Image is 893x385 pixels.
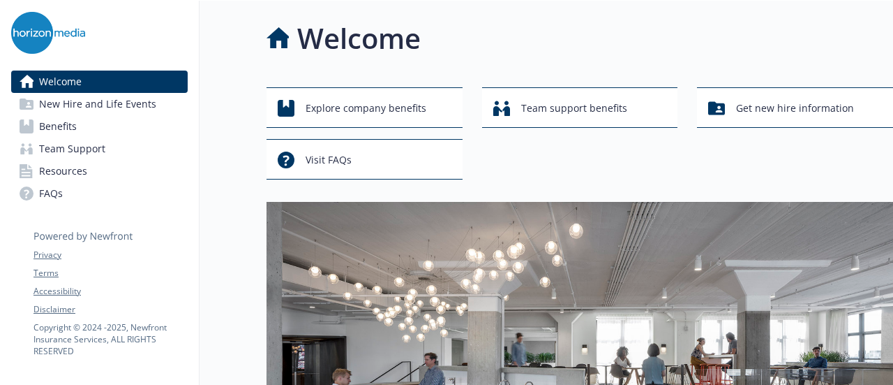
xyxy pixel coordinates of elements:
[39,160,87,182] span: Resources
[11,115,188,138] a: Benefits
[39,93,156,115] span: New Hire and Life Events
[482,87,678,128] button: Team support benefits
[11,71,188,93] a: Welcome
[736,95,854,122] span: Get new hire information
[521,95,627,122] span: Team support benefits
[697,87,893,128] button: Get new hire information
[39,71,82,93] span: Welcome
[33,267,187,279] a: Terms
[11,93,188,115] a: New Hire and Life Events
[306,95,426,122] span: Explore company benefits
[267,87,463,128] button: Explore company benefits
[11,182,188,205] a: FAQs
[267,139,463,180] button: Visit FAQs
[11,138,188,160] a: Team Support
[39,182,63,205] span: FAQs
[11,160,188,182] a: Resources
[33,321,187,357] p: Copyright © 2024 - 2025 , Newfront Insurance Services, ALL RIGHTS RESERVED
[39,115,77,138] span: Benefits
[297,17,421,59] h1: Welcome
[306,147,352,173] span: Visit FAQs
[33,249,187,261] a: Privacy
[33,285,187,298] a: Accessibility
[33,303,187,316] a: Disclaimer
[39,138,105,160] span: Team Support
